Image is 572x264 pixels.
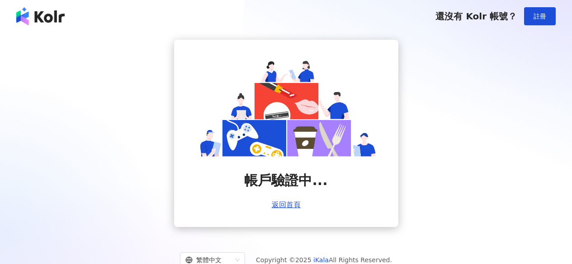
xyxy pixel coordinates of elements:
[313,256,329,264] a: iKala
[196,58,377,157] img: account is verifying
[524,7,556,25] button: 註冊
[435,11,517,22] span: 還沒有 Kolr 帳號？
[244,171,327,190] span: 帳戶驗證中...
[534,13,546,20] span: 註冊
[272,201,301,209] a: 返回首頁
[16,7,65,25] img: logo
